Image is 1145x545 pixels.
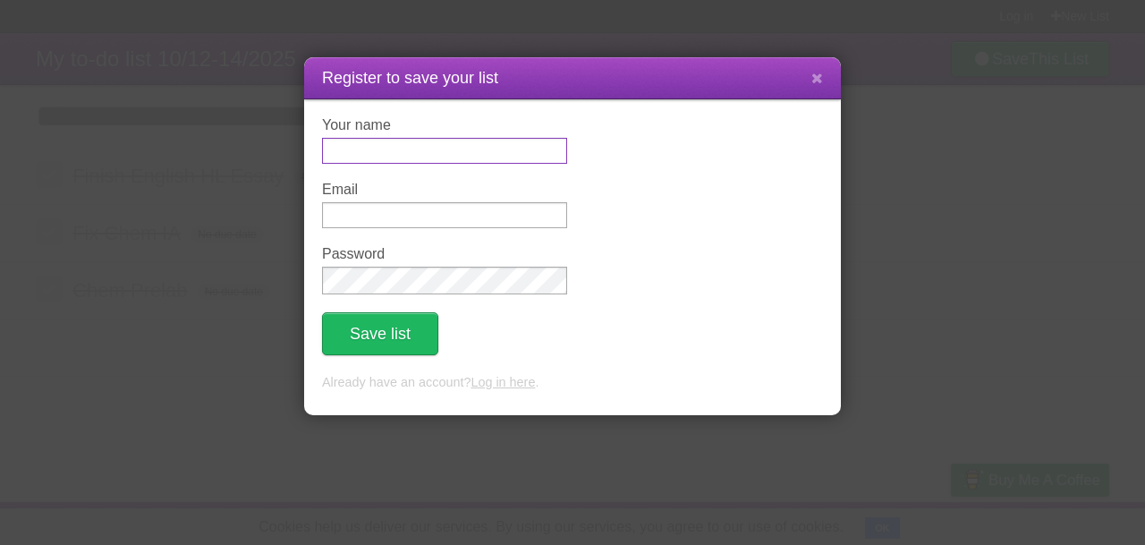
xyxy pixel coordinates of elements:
button: Save list [322,312,438,355]
a: Log in here [471,375,535,389]
label: Email [322,182,567,198]
p: Already have an account? . [322,373,823,393]
label: Password [322,246,567,262]
h1: Register to save your list [322,66,823,90]
label: Your name [322,117,567,133]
